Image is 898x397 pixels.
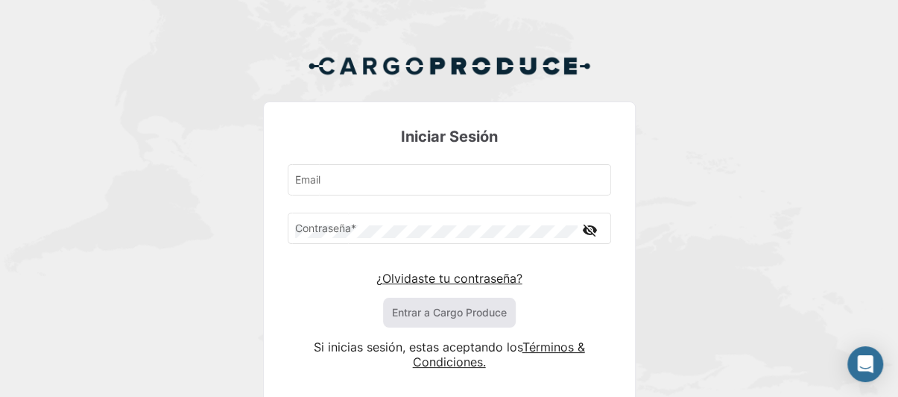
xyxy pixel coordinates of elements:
h3: Iniciar Sesión [288,126,611,147]
mat-icon: visibility_off [581,221,599,240]
span: Si inicias sesión, estas aceptando los [314,340,522,354]
a: Términos & Condiciones. [413,340,585,369]
img: Cargo Produce Logo [308,48,591,84]
a: ¿Olvidaste tu contraseña? [376,271,522,286]
div: Abrir Intercom Messenger [847,346,883,382]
